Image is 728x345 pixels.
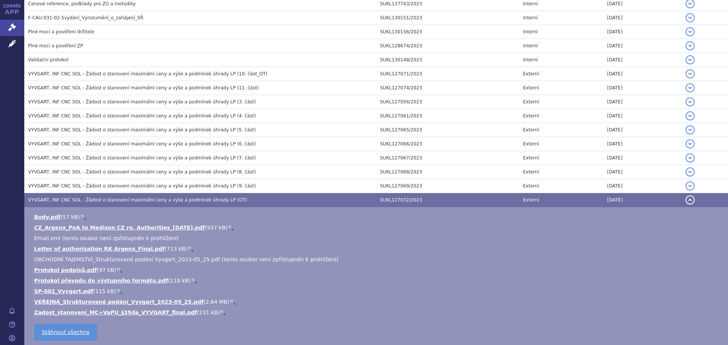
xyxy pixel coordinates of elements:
button: detail [686,167,695,176]
td: SUKL127068/2023 [376,165,519,179]
button: detail [686,181,695,190]
td: SUKL127067/2023 [376,151,519,165]
span: Externí [523,141,539,147]
span: Externí [523,127,539,133]
td: [DATE] [603,81,682,95]
span: 97 kB [99,267,114,273]
td: [DATE] [603,123,682,137]
button: detail [686,55,695,64]
button: detail [686,27,695,36]
span: OBCHODNÍ TAJEMSTVÍ_Strukturované podání Vyvgart_2023-05_25.pdf (tento soubor není zpřístupněn k p... [34,256,338,262]
li: ( ) [34,213,720,221]
a: Stáhnout všechno [34,324,97,341]
span: VYVGART, INF CNC SOL - Žádost o stanovení maximální ceny a výše a podmínek úhrady LP (11. část) [28,85,259,91]
li: ( ) [34,277,720,284]
span: VYVGART, INF CNC SOL - Žádost o stanovení maximální ceny a výše a podmínek úhrady LP (8. část) [28,169,256,175]
td: SUKL127061/2023 [376,109,519,123]
span: Externí [523,197,539,203]
td: [DATE] [603,39,682,53]
td: SUKL127032/2023 [376,193,519,207]
li: ( ) [34,287,720,295]
span: 937 kB [207,225,226,231]
span: VYVGART, INF CNC SOL - Žádost o stanovení maximální ceny a výše a podmínek úhrady LP (7. část) [28,155,256,161]
td: [DATE] [603,11,682,25]
span: Interní [523,57,538,62]
button: detail [686,13,695,22]
a: 🔍 [227,225,234,231]
a: 🔍 [220,309,226,315]
span: 118 kB [170,278,189,284]
span: Interní [523,1,538,6]
td: [DATE] [603,151,682,165]
a: 🔍 [187,246,194,252]
span: 713 kB [167,246,185,252]
button: detail [686,195,695,205]
td: SUKL130148/2023 [376,53,519,67]
span: F-CAU-031-02-5vydání_Vyrozumění_o_zahájení_SŘ [28,15,143,20]
span: Externí [523,169,539,175]
a: VEŘEJNÁ_Strukturované podání_Vyvgart_2023-05_25.pdf [34,299,204,305]
span: 231 kB [199,309,218,315]
span: Plné moci a pověření ZP [28,43,83,48]
td: [DATE] [603,137,682,151]
button: detail [686,41,695,50]
td: [DATE] [603,53,682,67]
a: Zadost_stanoveni_MC+VaPU_§39da_VYVGART_final.pdf [34,309,197,315]
li: ( ) [34,266,720,274]
span: 115 kB [95,288,114,294]
td: SUKL127069/2023 [376,179,519,193]
td: SUKL130151/2023 [376,11,519,25]
li: ( ) [34,309,720,316]
button: detail [686,153,695,162]
button: detail [686,139,695,148]
li: ( ) [34,298,720,306]
a: 🔍 [116,288,122,294]
li: ( ) [34,224,720,231]
span: Interní [523,43,538,48]
button: detail [686,83,695,92]
a: 🔍 [191,278,197,284]
span: Interní [523,29,538,34]
span: Validační protokol [28,57,69,62]
span: 2.64 MB [206,299,227,305]
button: detail [686,111,695,120]
span: Externí [523,71,539,76]
td: SUKL127066/2023 [376,137,519,151]
span: VYVGART, INF CNC SOL - Žádost o stanovení maximální ceny a výše a podmínek úhrady LP (OT) [28,197,247,203]
button: detail [686,125,695,134]
span: Plné moci a pověření držitele [28,29,94,34]
a: Letter of authorization RK Argenx_Final.pdf [34,246,165,252]
span: Externí [523,85,539,91]
span: Externí [523,113,539,119]
td: [DATE] [603,95,682,109]
span: 57 kB [63,214,78,220]
span: Externí [523,155,539,161]
button: detail [686,69,695,78]
a: SP-002_Vyvgart.pdf [34,288,93,294]
a: Body.pdf [34,214,61,220]
a: CZ_Argenx_PoA to Medison CZ re. Authorities_[DATE].pdf [34,225,205,231]
td: SUKL127074/2023 [376,81,519,95]
td: [DATE] [603,193,682,207]
span: Interní [523,15,538,20]
td: [DATE] [603,67,682,81]
span: VYVGART, INF CNC SOL - Žádost o stanovení maximální ceny a výše a podmínek úhrady LP (4. část) [28,113,256,119]
td: SUKL127056/2023 [376,95,519,109]
a: 🔍 [80,214,86,220]
span: VYVGART, INF CNC SOL - Žádost o stanovení maximální ceny a výše a podmínek úhrady LP (6. část) [28,141,256,147]
a: Protokol podpisů.pdf [34,267,97,273]
a: 🔍 [116,267,122,273]
li: ( ) [34,245,720,253]
span: VYVGART, INF CNC SOL - Žádost o stanovení maximální ceny a výše a podmínek úhrady LP (3. část) [28,99,256,105]
span: Cenové reference, podklady pro ZÚ a metodiky [28,1,136,6]
span: Email.eml (tento soubor není zpřístupněn k prohlížení) [34,235,179,241]
td: [DATE] [603,165,682,179]
button: detail [686,97,695,106]
td: [DATE] [603,179,682,193]
td: [DATE] [603,109,682,123]
span: Externí [523,183,539,189]
td: SUKL127065/2023 [376,123,519,137]
td: [DATE] [603,25,682,39]
span: VYVGART, INF CNC SOL - Žádost o stanovení maximální ceny a výše a podmínek úhrady LP (5. část) [28,127,256,133]
a: 🔍 [229,299,236,305]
